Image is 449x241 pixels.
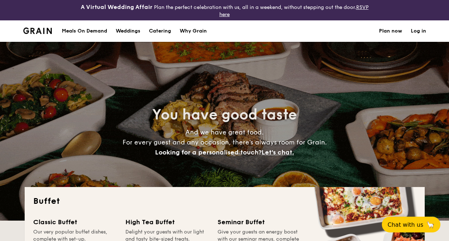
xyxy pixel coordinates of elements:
div: Meals On Demand [62,20,107,42]
a: Why Grain [175,20,211,42]
a: Meals On Demand [58,20,111,42]
h4: A Virtual Wedding Affair [81,3,153,11]
a: Logotype [23,28,52,34]
a: Weddings [111,20,145,42]
span: Let's chat. [261,148,294,156]
a: Log in [411,20,426,42]
div: Why Grain [180,20,207,42]
h1: Catering [149,20,171,42]
span: 🦙 [426,221,435,229]
a: Plan now [379,20,402,42]
a: Catering [145,20,175,42]
div: Plan the perfect celebration with us, all in a weekend, without stepping out the door. [75,3,374,18]
span: Chat with us [388,221,423,228]
div: High Tea Buffet [125,217,209,227]
button: Chat with us🦙 [382,217,440,232]
h2: Buffet [33,196,416,207]
div: Weddings [116,20,140,42]
div: Seminar Buffet [218,217,301,227]
img: Grain [23,28,52,34]
div: Classic Buffet [33,217,117,227]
